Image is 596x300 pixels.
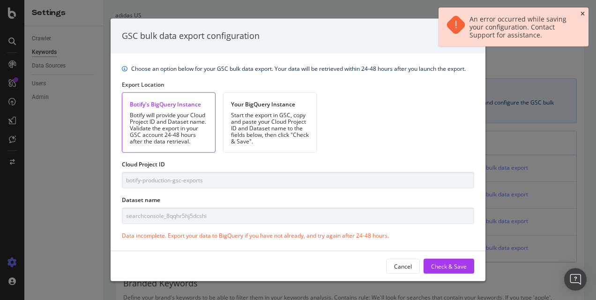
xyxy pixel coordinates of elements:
div: Cancel [394,262,412,270]
div: Data incomplete. Export your data to BigQuery if you have not already, and try again after 24-48 ... [122,232,474,240]
button: Cancel [386,259,420,274]
input: Type here [122,172,474,188]
div: Botify's BigQuery Instance [130,100,208,108]
div: Your BigQuery Instance [231,100,309,108]
div: An error occurred while saving your configuration. Contact Support for assistance. [469,15,572,39]
div: Check & Save [431,262,467,270]
div: Start the export in GSC, copy and paste your Cloud Project ID and Dataset name to the fields belo... [231,112,309,145]
div: Open Intercom Messenger [564,268,587,291]
label: Dataset name [122,196,160,204]
div: info banner [122,65,474,73]
div: Export Location [122,81,474,89]
div: GSC bulk data export configuration [122,30,260,42]
button: Check & Save [424,259,474,274]
div: Choose an option below for your GSC bulk data export. Your data will be retrieved within 24-48 ho... [131,65,466,73]
div: modal [111,19,485,281]
label: Cloud Project ID [122,160,165,168]
input: Type here [122,208,474,224]
div: Botify will provide your Cloud Project ID and Dataset name. Validate the export in your GSC accou... [130,112,208,145]
div: close toast [581,11,585,17]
